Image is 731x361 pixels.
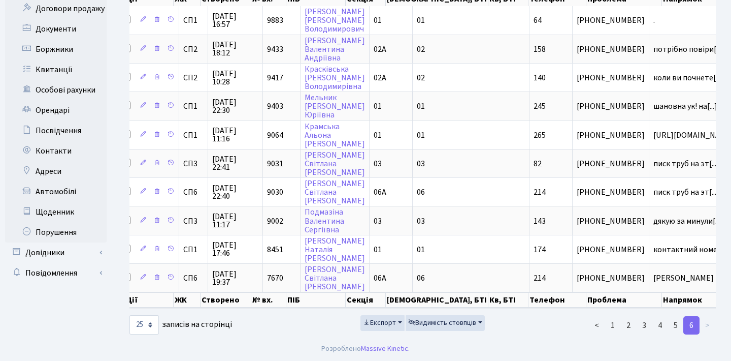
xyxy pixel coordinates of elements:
select: записів на сторінці [129,315,159,335]
a: [PERSON_NAME]Світлана[PERSON_NAME] [305,149,365,178]
span: [PHONE_NUMBER] [577,160,645,168]
span: 06А [374,273,386,284]
span: 214 [534,187,546,198]
th: ЖК [174,292,201,308]
span: [PHONE_NUMBER] [577,188,645,196]
span: 01 [417,244,425,255]
th: Створено [201,292,251,308]
span: СП1 [183,102,204,110]
span: [PHONE_NUMBER] [577,246,645,254]
span: [PHONE_NUMBER] [577,274,645,282]
th: Телефон [528,292,586,308]
a: Довідники [5,243,107,263]
a: 4 [652,316,668,335]
th: Кв, БТІ [488,292,528,308]
span: Видимість стовпців [408,318,476,328]
span: 9433 [267,44,283,55]
a: Красківська[PERSON_NAME]Володимирівна [305,64,365,92]
span: [PHONE_NUMBER] [577,131,645,139]
a: 1 [605,316,621,335]
span: 01 [417,101,425,112]
span: 01 [417,130,425,141]
span: 82 [534,158,542,169]
button: Експорт [360,315,405,331]
th: [DEMOGRAPHIC_DATA], БТІ [386,292,488,308]
span: 7670 [267,273,283,284]
span: [DATE] 19:37 [212,270,258,286]
span: 174 [534,244,546,255]
span: 03 [417,158,425,169]
span: Експорт [363,318,396,328]
span: 03 [417,216,425,227]
span: потрібно повіри[...] [653,44,724,55]
a: < [588,316,605,335]
span: СП2 [183,45,204,53]
span: 02 [417,72,425,83]
span: 9031 [267,158,283,169]
span: 02А [374,44,386,55]
a: Посвідчення [5,121,107,141]
span: СП1 [183,246,204,254]
span: СП6 [183,188,204,196]
span: 8451 [267,244,283,255]
span: 02А [374,72,386,83]
span: [DATE] 16:57 [212,12,258,28]
span: 01 [417,15,425,26]
div: Розроблено . [321,343,410,354]
span: СП2 [183,74,204,82]
a: Орендарі [5,100,107,121]
th: № вх. [251,292,286,308]
span: [DATE] 11:16 [212,127,258,143]
th: ПІБ [286,292,346,308]
a: [PERSON_NAME][PERSON_NAME]Володимирович [305,6,365,35]
span: 140 [534,72,546,83]
span: [DATE] 10:28 [212,70,258,86]
span: 214 [534,273,546,284]
span: 02 [417,44,425,55]
a: Повідомлення [5,263,107,283]
button: Видимість стовпців [406,315,485,331]
span: [DATE] 11:17 [212,213,258,229]
span: СП6 [183,274,204,282]
a: Квитанції [5,59,107,80]
span: 03 [374,158,382,169]
span: СП1 [183,16,204,24]
span: 03 [374,216,382,227]
span: 158 [534,44,546,55]
a: Щоденник [5,202,107,222]
span: 9064 [267,130,283,141]
a: 3 [636,316,652,335]
span: [DATE] 22:40 [212,184,258,200]
span: 9403 [267,101,283,112]
th: Дії [117,292,174,308]
a: ПодмазінаВалентинаСергіївна [305,207,344,235]
span: 245 [534,101,546,112]
span: [DATE] 18:12 [212,41,258,57]
a: Адреси [5,161,107,182]
span: контактний номе[...] [653,244,727,255]
span: 06А [374,187,386,198]
span: [PHONE_NUMBER] [577,45,645,53]
a: Massive Kinetic [361,343,408,354]
th: Секція [346,292,386,308]
a: КрамськаАльона[PERSON_NAME] [305,121,365,149]
span: СП1 [183,131,204,139]
span: 01 [374,15,382,26]
a: 5 [668,316,684,335]
a: Боржники [5,39,107,59]
span: 9883 [267,15,283,26]
span: коли ви почнете[...] [653,72,723,83]
span: 01 [374,101,382,112]
a: Мельник[PERSON_NAME]Юріївна [305,92,365,121]
span: [PHONE_NUMBER] [577,102,645,110]
span: шановна ук! на[...] [653,101,717,112]
span: 01 [374,244,382,255]
span: дякую за минули[...] [653,216,723,227]
span: 9417 [267,72,283,83]
span: 01 [374,130,382,141]
a: 6 [683,316,700,335]
span: [PHONE_NUMBER] [577,16,645,24]
a: [PERSON_NAME]Наталія[PERSON_NAME] [305,235,365,264]
span: 9002 [267,216,283,227]
a: [PERSON_NAME]ВалентинаАндріївна [305,35,365,64]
